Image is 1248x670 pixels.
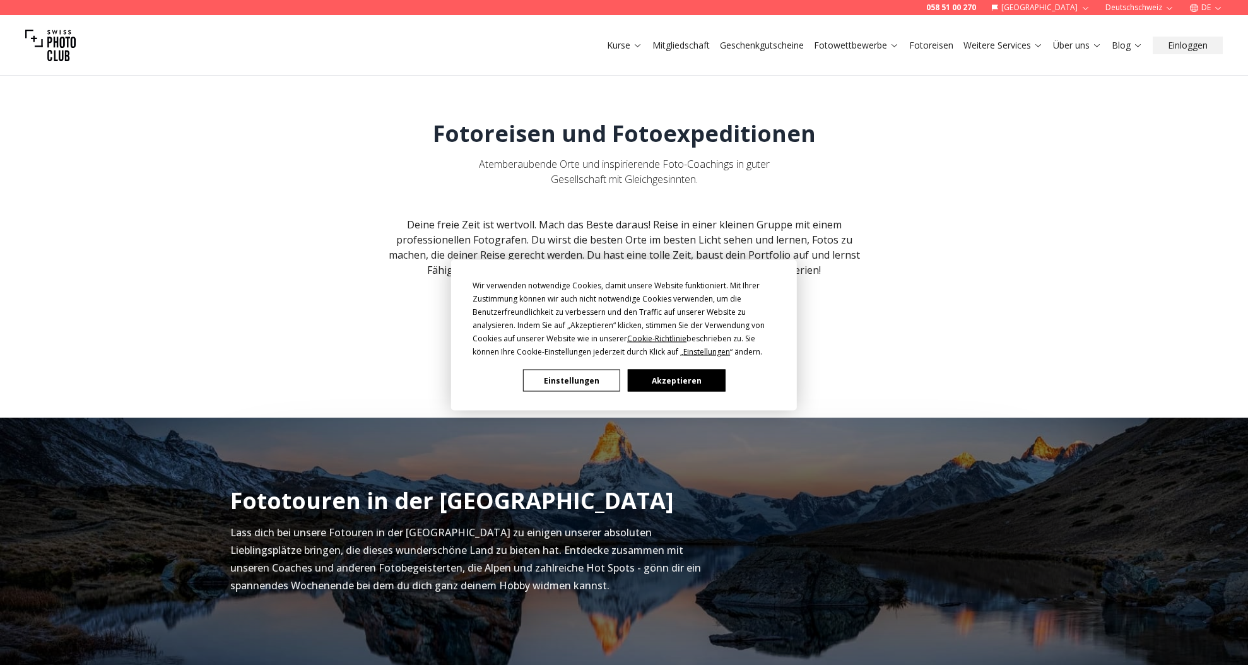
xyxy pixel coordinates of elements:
[451,260,797,411] div: Cookie Consent Prompt
[473,279,775,358] div: Wir verwenden notwendige Cookies, damit unsere Website funktioniert. Mit Ihrer Zustimmung können ...
[523,370,620,392] button: Einstellungen
[683,346,730,357] span: Einstellungen
[627,333,686,344] span: Cookie-Richtlinie
[628,370,725,392] button: Akzeptieren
